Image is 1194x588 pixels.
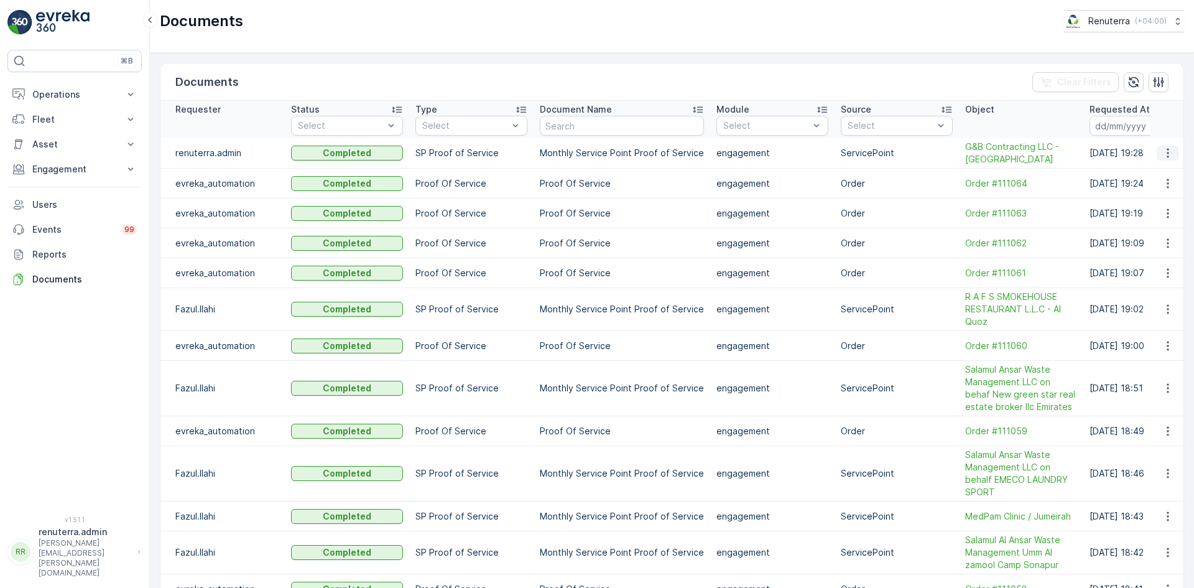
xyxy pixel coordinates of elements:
[415,382,527,394] p: SP Proof of Service
[7,82,142,107] button: Operations
[175,546,279,559] p: Fazul.Ilahi
[415,267,527,279] p: Proof Of Service
[1088,15,1130,27] p: Renuterra
[415,340,527,352] p: Proof Of Service
[175,340,279,352] p: evreka_automation
[1090,116,1175,136] input: dd/mm/yyyy
[415,546,527,559] p: SP Proof of Service
[32,163,117,175] p: Engagement
[291,545,403,560] button: Completed
[291,236,403,251] button: Completed
[841,510,953,523] p: ServicePoint
[841,303,953,315] p: ServicePoint
[323,340,371,352] p: Completed
[175,207,279,220] p: evreka_automation
[716,340,828,352] p: engagement
[415,207,527,220] p: Proof Of Service
[716,425,828,437] p: engagement
[323,177,371,190] p: Completed
[175,73,239,91] p: Documents
[32,198,137,211] p: Users
[965,425,1077,437] a: Order #111059
[841,267,953,279] p: Order
[1135,16,1167,26] p: ( +04:00 )
[723,119,809,132] p: Select
[175,510,279,523] p: Fazul.Ilahi
[291,103,320,116] p: Status
[175,425,279,437] p: evreka_automation
[1064,14,1083,28] img: Screenshot_2024-07-26_at_13.33.01.png
[415,510,527,523] p: SP Proof of Service
[716,147,828,159] p: engagement
[175,147,279,159] p: renuterra.admin
[540,267,704,279] p: Proof Of Service
[965,207,1077,220] span: Order #111063
[291,206,403,221] button: Completed
[716,177,828,190] p: engagement
[415,147,527,159] p: SP Proof of Service
[848,119,933,132] p: Select
[7,10,32,35] img: logo
[716,382,828,394] p: engagement
[540,425,704,437] p: Proof Of Service
[540,467,704,480] p: Monthly Service Point Proof of Service
[841,340,953,352] p: Order
[291,466,403,481] button: Completed
[716,303,828,315] p: engagement
[39,526,132,538] p: renuterra.admin
[841,207,953,220] p: Order
[175,267,279,279] p: evreka_automation
[965,141,1077,166] span: G&B Contracting LLC - [GEOGRAPHIC_DATA]
[175,303,279,315] p: Fazul.Ilahi
[175,177,279,190] p: evreka_automation
[175,467,279,480] p: Fazul.Ilahi
[124,225,134,235] p: 99
[175,103,221,116] p: Requester
[291,424,403,439] button: Completed
[323,546,371,559] p: Completed
[39,538,132,578] p: [PERSON_NAME][EMAIL_ADDRESS][PERSON_NAME][DOMAIN_NAME]
[323,303,371,315] p: Completed
[7,267,142,292] a: Documents
[323,207,371,220] p: Completed
[965,141,1077,166] a: G&B Contracting LLC - Al Satwa
[965,449,1077,498] a: Salamul Ansar Waste Management LLC on behalf EMECO LAUNDRY SPORT
[323,425,371,437] p: Completed
[291,302,403,317] button: Completed
[540,116,704,136] input: Search
[175,382,279,394] p: Fazul.Ilahi
[965,291,1077,328] a: R A F S SMOKEHOUSE RESTAURANT L.L.C - Al Quoz
[7,516,142,523] span: v 1.51.1
[323,510,371,523] p: Completed
[540,546,704,559] p: Monthly Service Point Proof of Service
[965,267,1077,279] a: Order #111061
[540,177,704,190] p: Proof Of Service
[415,177,527,190] p: Proof Of Service
[716,237,828,250] p: engagement
[841,237,953,250] p: Order
[415,425,527,437] p: Proof Of Service
[7,526,142,578] button: RRrenuterra.admin[PERSON_NAME][EMAIL_ADDRESS][PERSON_NAME][DOMAIN_NAME]
[716,510,828,523] p: engagement
[965,237,1077,250] span: Order #111062
[965,177,1077,190] a: Order #111064
[965,340,1077,352] a: Order #111060
[121,56,133,66] p: ⌘B
[1090,103,1150,116] p: Requested At
[841,467,953,480] p: ServicePoint
[291,338,403,353] button: Completed
[1057,76,1111,88] p: Clear Filters
[965,510,1077,523] a: MedPam Clinic / Jumeirah
[32,88,117,101] p: Operations
[7,217,142,242] a: Events99
[7,107,142,132] button: Fleet
[291,509,403,524] button: Completed
[7,242,142,267] a: Reports
[298,119,384,132] p: Select
[841,147,953,159] p: ServicePoint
